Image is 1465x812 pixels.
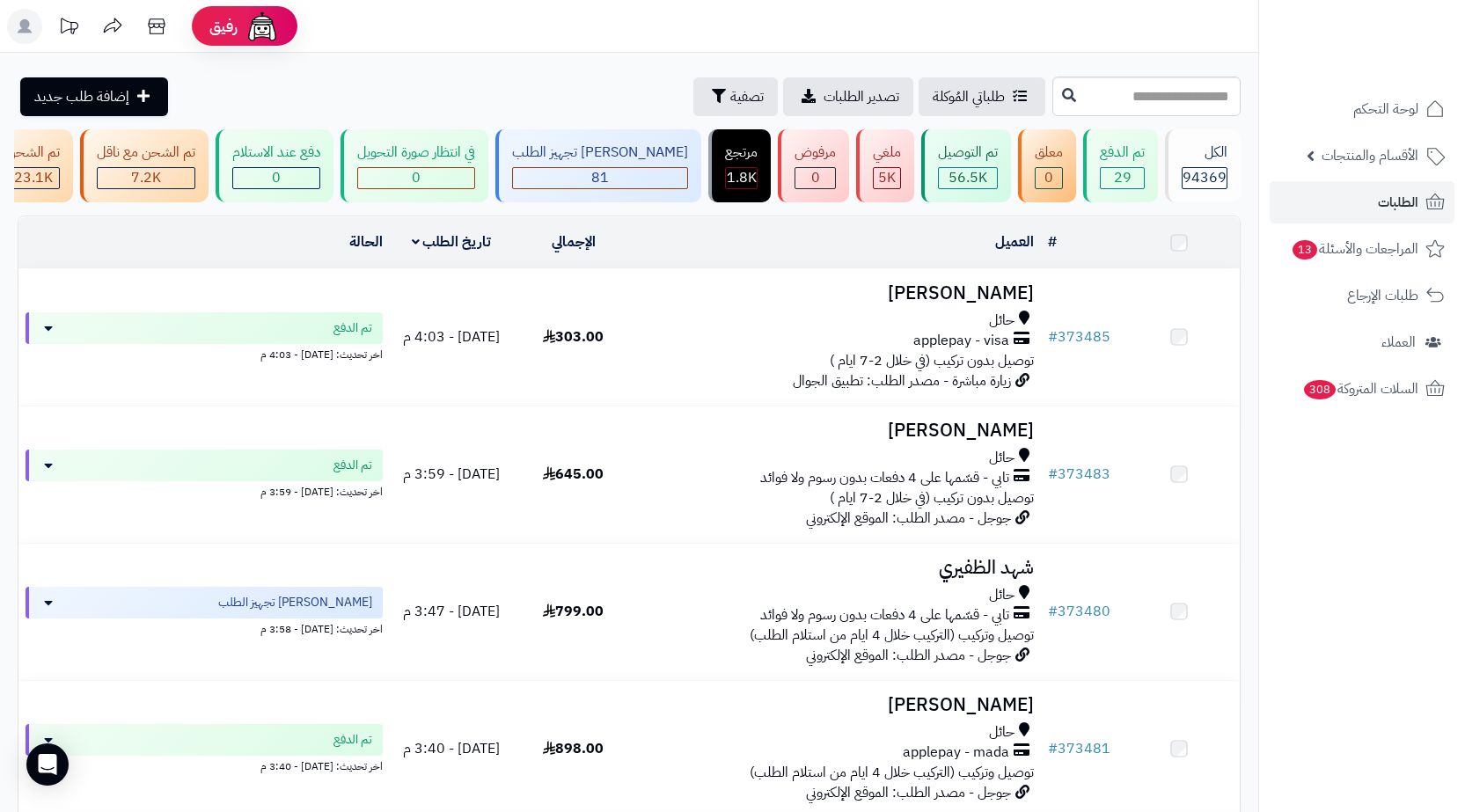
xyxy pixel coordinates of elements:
[1048,738,1110,759] a: #373481
[811,167,820,188] span: 0
[552,231,596,252] a: الإجمالي
[1381,330,1416,355] span: العملاء
[730,86,764,107] span: تصفية
[1048,231,1057,252] a: #
[783,77,913,116] a: تصدير الطلبات
[97,143,195,163] div: تم الشحن مع ناقل
[824,86,899,107] span: تصدير الطلبات
[1035,143,1063,163] div: معلق
[938,143,998,163] div: تم التوصيل
[641,558,1034,578] h3: شهد الظفيري
[14,167,53,188] span: 23.1K
[20,77,168,116] a: إضافة طلب جديد
[693,77,778,116] button: تصفية
[795,143,836,163] div: مرفوض
[873,143,901,163] div: ملغي
[26,481,383,500] div: اخر تحديث: [DATE] - 3:59 م
[1048,326,1058,347] span: #
[989,311,1015,331] span: حائل
[989,585,1015,605] span: حائل
[760,468,1009,488] span: تابي - قسّمها على 4 دفعات بدون رسوم ولا فوائد
[1353,97,1418,121] span: لوحة التحكم
[1304,380,1336,399] span: 308
[77,129,212,202] a: تم الشحن مع ناقل 7.2K
[131,167,161,188] span: 7.2K
[641,421,1034,441] h3: [PERSON_NAME]
[1161,129,1244,202] a: الكل94369
[1114,167,1132,188] span: 29
[1036,168,1062,188] div: 0
[1048,601,1110,622] a: #373480
[1182,143,1227,163] div: الكل
[830,350,1034,371] span: توصيل بدون تركيب (في خلال 2-7 ايام )
[641,283,1034,304] h3: [PERSON_NAME]
[1100,143,1145,163] div: تم الدفع
[26,743,69,786] div: Open Intercom Messenger
[726,168,757,188] div: 1806
[918,129,1015,202] a: تم التوصيل 56.5K
[903,743,1009,763] span: applepay - mada
[760,605,1009,625] span: تابي - قسّمها على 4 دفعات بدون رسوم ولا فوائد
[1291,237,1418,261] span: المراجعات والأسئلة
[333,457,372,474] span: تم الدفع
[209,16,238,37] span: رفيق
[878,167,896,188] span: 5K
[830,487,1034,508] span: توصيل بدون تركيب (في خلال 2-7 ايام )
[1015,129,1080,202] a: معلق 0
[26,344,383,362] div: اخر تحديث: [DATE] - 4:03 م
[357,143,475,163] div: في انتظار صورة التحويل
[543,326,604,347] span: 303.00
[1302,377,1418,401] span: السلات المتروكة
[1345,44,1448,81] img: logo-2.png
[218,594,372,611] span: [PERSON_NAME] تجهيز الطلب
[793,370,1011,391] span: زيارة مباشرة - مصدر الطلب: تطبيق الجوال
[1270,274,1454,317] a: طلبات الإرجاع
[403,464,500,485] span: [DATE] - 3:59 م
[358,168,474,188] div: 0
[1048,601,1058,622] span: #
[933,86,1005,107] span: طلباتي المُوكلة
[512,143,688,163] div: [PERSON_NAME] تجهيز الطلب
[492,129,705,202] a: [PERSON_NAME] تجهيز الطلب 81
[337,129,492,202] a: في انتظار صورة التحويل 0
[26,618,383,637] div: اخر تحديث: [DATE] - 3:58 م
[403,738,500,759] span: [DATE] - 3:40 م
[1048,464,1110,485] a: #373483
[641,695,1034,715] h3: [PERSON_NAME]
[7,168,59,188] div: 23088
[1270,368,1454,410] a: السلات المتروكة308
[919,77,1045,116] a: طلباتي المُوكلة
[750,762,1034,783] span: توصيل وتركيب (التركيب خلال 4 ايام من استلام الطلب)
[34,86,129,107] span: إضافة طلب جديد
[806,508,1011,529] span: جوجل - مصدر الطلب: الموقع الإلكتروني
[513,168,687,188] div: 81
[1270,228,1454,270] a: المراجعات والأسئلة13
[212,129,337,202] a: دفع عند الاستلام 0
[874,168,900,188] div: 4954
[6,143,60,163] div: تم الشحن
[232,143,320,163] div: دفع عند الاستلام
[806,782,1011,803] span: جوجل - مصدر الطلب: الموقع الإلكتروني
[806,645,1011,666] span: جوجل - مصدر الطلب: الموقع الإلكتروني
[1101,168,1144,188] div: 29
[1270,181,1454,223] a: الطلبات
[1270,88,1454,130] a: لوحة التحكم
[543,738,604,759] span: 898.00
[591,167,609,188] span: 81
[774,129,853,202] a: مرفوض 0
[1378,190,1418,215] span: الطلبات
[272,167,281,188] span: 0
[1048,326,1110,347] a: #373485
[725,143,758,163] div: مرتجع
[949,167,987,188] span: 56.5K
[853,129,918,202] a: ملغي 5K
[727,167,757,188] span: 1.8K
[1183,167,1227,188] span: 94369
[233,168,319,188] div: 0
[989,722,1015,743] span: حائل
[939,168,997,188] div: 56466
[1044,167,1053,188] span: 0
[1270,321,1454,363] a: العملاء
[403,326,500,347] span: [DATE] - 4:03 م
[412,167,421,188] span: 0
